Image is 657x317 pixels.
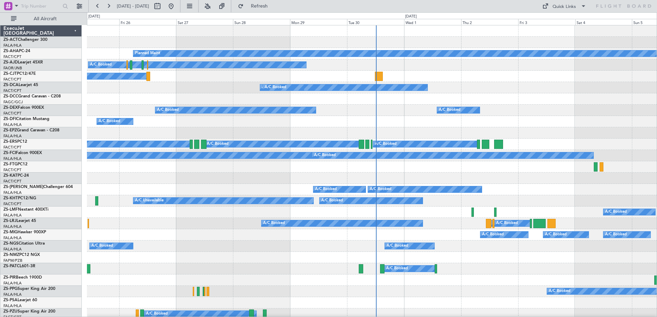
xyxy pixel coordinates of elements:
span: ZS-FTG [3,162,18,166]
span: ZS-[PERSON_NAME] [3,185,43,189]
span: ZS-LRJ [3,219,16,223]
span: ZS-AJD [3,60,18,64]
span: ZS-MIG [3,230,18,234]
button: All Aircraft [8,13,75,24]
div: Thu 2 [461,19,518,25]
div: Planned Maint [135,48,160,59]
div: A/C Booked [496,218,518,228]
a: ZS-EPZGrand Caravan - C208 [3,128,59,132]
div: A/C Booked [315,184,337,195]
div: Thu 25 [62,19,119,25]
span: ZS-PZU [3,309,18,314]
a: ZS-NGSCitation Ultra [3,242,45,246]
a: FAPM/PZB [3,258,22,263]
span: ZS-NMZ [3,253,19,257]
div: A/C Booked [90,60,112,70]
a: ZS-ERSPC12 [3,140,27,144]
input: Trip Number [21,1,60,11]
span: Refresh [245,4,274,9]
a: ZS-PSALearjet 60 [3,298,37,302]
span: ZS-CJT [3,72,17,76]
a: ZS-LRJLearjet 45 [3,219,36,223]
a: FALA/HLA [3,224,22,229]
div: A/C Unavailable [135,196,164,206]
div: A/C Booked [370,184,391,195]
div: [DATE] [88,14,100,20]
a: FACT/CPT [3,179,21,184]
a: ZS-LMFNextant 400XTi [3,208,48,212]
a: ZS-PIRBeech 1900D [3,275,42,280]
a: FAOR/JNB [3,66,22,71]
a: ZS-MIGHawker 900XP [3,230,46,234]
div: Sat 27 [176,19,233,25]
a: FALA/HLA [3,213,22,218]
a: FALA/HLA [3,235,22,240]
span: ZS-PSA [3,298,18,302]
span: ZS-DCC [3,94,18,98]
a: ZS-KATPC-24 [3,174,29,178]
div: A/C Booked [263,218,285,228]
div: A/C Booked [605,230,627,240]
a: FALA/HLA [3,247,22,252]
a: FACT/CPT [3,145,21,150]
a: FAGC/GCJ [3,99,23,105]
span: All Aircraft [18,16,73,21]
a: ZS-DEXFalcon 900EX [3,106,44,110]
span: ZS-PAT [3,264,17,268]
div: A/C Booked [375,139,397,149]
span: ZS-DCA [3,83,19,87]
div: Wed 1 [404,19,461,25]
div: A/C Booked [386,263,408,274]
a: ZS-CJTPC12/47E [3,72,36,76]
span: ZS-DFI [3,117,16,121]
div: A/C Booked [549,286,570,296]
span: ZS-ACT [3,38,18,42]
a: FACT/CPT [3,167,21,173]
a: FALA/HLA [3,292,22,297]
div: A/C Booked [207,139,229,149]
span: ZS-DEX [3,106,18,110]
div: A/C Booked [99,116,120,127]
div: Tue 30 [347,19,404,25]
span: ZS-NGS [3,242,19,246]
div: Sat 4 [575,19,632,25]
a: ZS-DFICitation Mustang [3,117,49,121]
div: A/C Booked [157,105,179,115]
div: Quick Links [553,3,576,10]
a: ZS-AHAPC-24 [3,49,30,53]
span: [DATE] - [DATE] [117,3,149,9]
span: ZS-FCI [3,151,16,155]
a: FACT/CPT [3,201,21,207]
div: A/C Booked [439,105,460,115]
a: FALA/HLA [3,190,22,195]
a: FACT/CPT [3,54,21,59]
a: FALA/HLA [3,303,22,308]
div: Sun 28 [233,19,290,25]
a: ZS-PATCL601-3R [3,264,35,268]
div: Fri 3 [518,19,575,25]
div: A/C Booked [545,230,567,240]
span: ZS-KAT [3,174,18,178]
a: ZS-DCCGrand Caravan - C208 [3,94,61,98]
a: FALA/HLA [3,281,22,286]
a: FALA/HLA [3,156,22,161]
a: FALA/HLA [3,43,22,48]
span: ZS-ERS [3,140,17,144]
div: Mon 29 [290,19,347,25]
button: Quick Links [539,1,590,12]
a: FACT/CPT [3,77,21,82]
div: A/C Booked [265,82,286,93]
a: ZS-KHTPC12/NG [3,196,36,200]
span: ZS-KHT [3,196,18,200]
span: ZS-LMF [3,208,18,212]
div: [DATE] [405,14,417,20]
div: A/C Booked [91,241,113,251]
a: ZS-NMZPC12 NGX [3,253,40,257]
div: A/C Booked [262,82,283,93]
a: ZS-[PERSON_NAME]Challenger 604 [3,185,73,189]
a: ZS-PPGSuper King Air 200 [3,287,55,291]
a: ZS-PZUSuper King Air 200 [3,309,55,314]
a: FALA/HLA [3,122,22,127]
div: Fri 26 [119,19,176,25]
a: ZS-FTGPC12 [3,162,27,166]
